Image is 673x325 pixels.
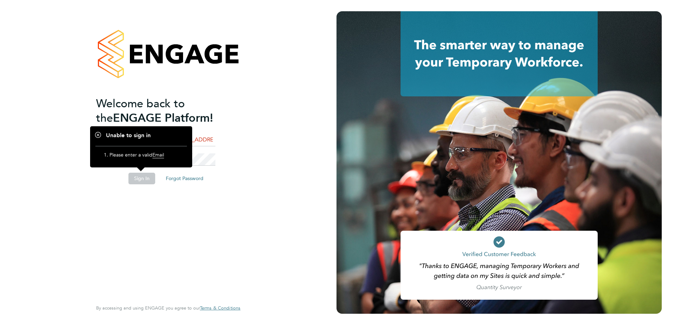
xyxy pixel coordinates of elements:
span: By accessing and using ENGAGE you agree to our [96,305,240,311]
button: Sign In [128,173,155,184]
span: Welcome back to the [96,97,185,125]
span: Email [152,152,164,158]
button: Forgot Password [160,173,209,184]
a: Terms & Conditions [200,305,240,311]
h2: ENGAGE Platform! [96,96,233,125]
li: Please enter a valid [109,152,180,161]
h1: Unable to sign in [95,132,187,139]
